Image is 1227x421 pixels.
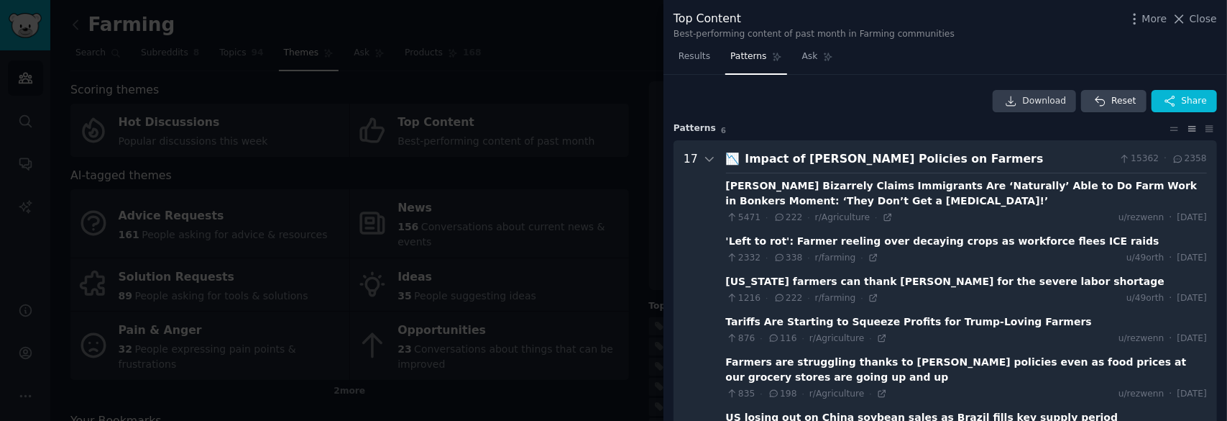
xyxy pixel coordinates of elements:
span: · [1164,153,1167,166]
span: 338 [773,252,803,265]
div: [PERSON_NAME] Bizarrely Claims Immigrants Are ‘Naturally’ Able to Do Farm Work in Bonkers Moment:... [726,178,1207,209]
span: 876 [726,332,755,345]
span: [DATE] [1177,332,1207,345]
span: [DATE] [1177,388,1207,401]
span: · [760,389,762,399]
span: [DATE] [1177,292,1207,305]
div: Tariffs Are Starting to Squeeze Profits for Trump-Loving Farmers [726,314,1092,330]
span: 116 [768,332,797,345]
span: · [807,212,809,222]
span: · [861,253,863,263]
div: [US_STATE] farmers can thank [PERSON_NAME] for the severe labor shortage [726,274,1164,289]
span: Ask [802,50,818,63]
span: 198 [768,388,797,401]
span: · [1169,292,1172,305]
span: · [807,253,809,263]
a: Ask [797,45,838,75]
a: Results [674,45,715,75]
div: Farmers are struggling thanks to [PERSON_NAME] policies even as food prices at our grocery stores... [726,355,1207,385]
span: · [870,333,872,343]
span: 835 [726,388,755,401]
button: Reset [1081,90,1146,113]
div: Top Content [674,10,955,28]
span: 5471 [726,212,761,225]
span: Reset [1111,95,1136,108]
div: Best-performing content of past month in Farming communities [674,28,955,41]
span: u/49orth [1126,292,1164,305]
span: Download [1023,95,1067,108]
span: · [802,389,804,399]
span: 6 [721,126,726,135]
span: · [807,293,809,303]
span: · [1169,332,1172,345]
a: Download [993,90,1077,113]
span: [DATE] [1177,252,1207,265]
span: u/49orth [1126,252,1164,265]
span: Share [1182,95,1207,108]
span: · [1169,212,1172,225]
span: More [1142,12,1167,27]
span: Patterns [730,50,766,63]
span: 15362 [1118,153,1159,166]
span: r/farming [815,293,856,303]
div: Impact of [PERSON_NAME] Policies on Farmers [745,150,1113,168]
span: u/rezwenn [1118,212,1164,225]
span: · [875,212,877,222]
span: 2358 [1172,153,1207,166]
span: Results [679,50,710,63]
span: · [870,389,872,399]
span: r/Agriculture [809,389,865,399]
span: Pattern s [674,122,716,135]
button: Close [1172,12,1217,27]
span: u/rezwenn [1118,332,1164,345]
span: 222 [773,212,803,225]
span: r/farming [815,253,856,263]
span: · [1169,252,1172,265]
span: Close [1190,12,1217,27]
span: · [766,253,768,263]
button: Share [1152,90,1217,113]
span: 222 [773,292,803,305]
span: 2332 [726,252,761,265]
span: · [760,333,762,343]
span: [DATE] [1177,212,1207,225]
span: · [1169,388,1172,401]
span: u/rezwenn [1118,388,1164,401]
button: More [1127,12,1167,27]
div: 'Left to rot': Farmer reeling over decaying crops as workforce flees ICE raids [726,234,1159,249]
span: · [802,333,804,343]
a: Patterns [725,45,786,75]
span: · [766,212,768,222]
span: · [861,293,863,303]
span: 1216 [726,292,761,305]
span: · [766,293,768,303]
span: r/Agriculture [815,212,870,222]
span: 📉 [726,152,740,166]
span: r/Agriculture [809,333,865,343]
